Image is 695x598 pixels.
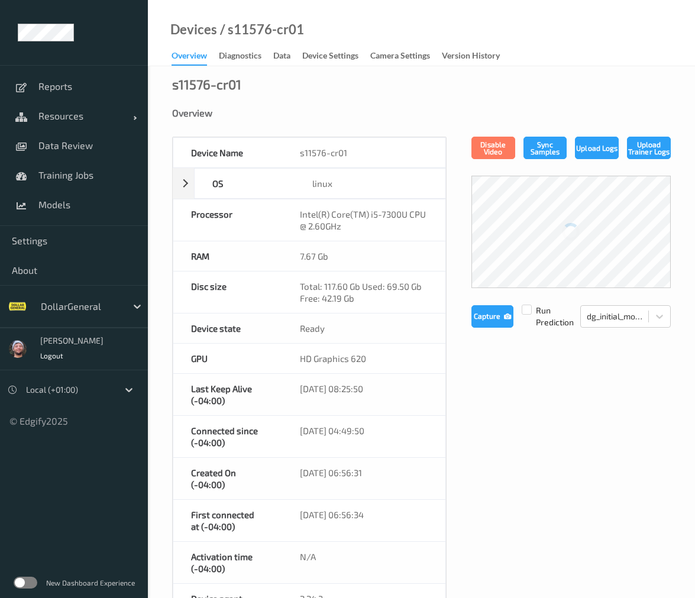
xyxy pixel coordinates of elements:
div: Device Name [173,138,282,167]
a: Diagnostics [219,48,273,64]
div: Connected since (-04:00) [173,416,282,457]
div: OSlinux [173,168,446,199]
div: Overview [172,107,671,119]
a: Overview [172,48,219,66]
div: RAM [173,241,282,271]
div: Total: 117.60 Gb Used: 69.50 Gb Free: 42.19 Gb [282,271,445,313]
span: Run Prediction [513,305,580,328]
div: s11576-cr01 [172,78,241,90]
a: Device Settings [302,48,370,64]
div: Created On (-04:00) [173,458,282,499]
a: Version History [442,48,512,64]
div: OS [195,169,295,198]
div: [DATE] 08:25:50 [282,374,445,415]
div: [DATE] 06:56:31 [282,458,445,499]
div: Activation time (-04:00) [173,542,282,583]
div: Diagnostics [219,50,261,64]
button: Capture [471,305,513,328]
a: Data [273,48,302,64]
button: Upload Logs [575,137,619,159]
button: Upload Trainer Logs [627,137,671,159]
button: Sync Samples [523,137,567,159]
div: / s11576-cr01 [217,24,304,35]
div: First connected at (-04:00) [173,500,282,541]
div: Overview [172,50,207,66]
a: Camera Settings [370,48,442,64]
div: Intel(R) Core(TM) i5-7300U CPU @ 2.60GHz [282,199,445,241]
div: Device Settings [302,50,358,64]
div: Ready [282,313,445,343]
div: Data [273,50,290,64]
div: 7.67 Gb [282,241,445,271]
div: Last Keep Alive (-04:00) [173,374,282,415]
div: Disc size [173,271,282,313]
div: GPU [173,344,282,373]
div: linux [295,169,445,198]
a: Devices [170,24,217,35]
div: [DATE] 04:49:50 [282,416,445,457]
div: s11576-cr01 [282,138,445,167]
div: HD Graphics 620 [282,344,445,373]
div: Processor [173,199,282,241]
div: Version History [442,50,500,64]
div: Device state [173,313,282,343]
div: Camera Settings [370,50,430,64]
button: Disable Video [471,137,515,159]
div: N/A [282,542,445,583]
div: [DATE] 06:56:34 [282,500,445,541]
